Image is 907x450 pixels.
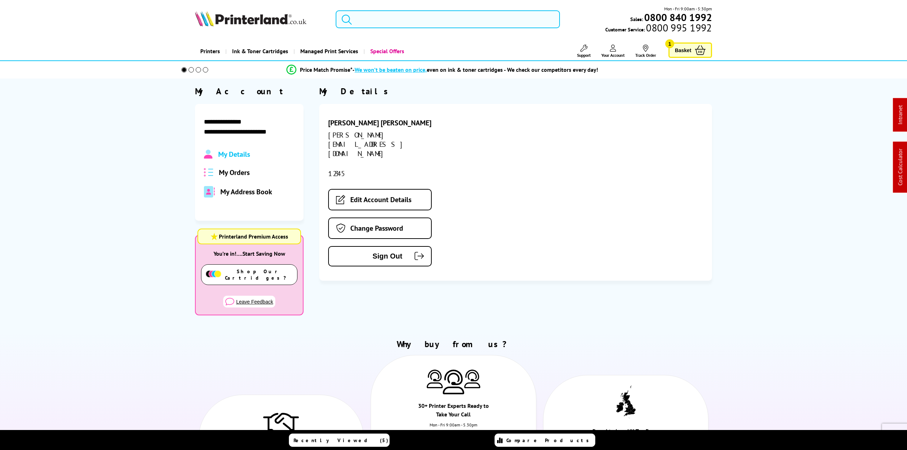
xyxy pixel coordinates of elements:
img: Profile.svg [204,150,212,159]
div: 12345 [328,169,452,178]
a: Change Password [328,217,432,239]
img: Trusted Service [263,409,299,438]
span: Compare Products [506,437,593,444]
span: Customer Service: [605,24,712,33]
div: My Account [195,86,304,97]
a: Compare Products [495,434,595,447]
img: address-book-duotone-solid.svg [204,186,215,197]
span: My Address Book [220,187,272,196]
a: Recently Viewed (5) [289,434,390,447]
a: Printerland Logo [195,11,327,28]
span: Shop Our Cartridges? [225,268,293,281]
div: Proud to be a UK Tax-Payer [585,427,667,439]
img: Printerland Logo [195,11,306,26]
a: Support [577,45,591,58]
span: My Orders [219,168,250,177]
li: modal_Promise [171,64,713,76]
a: Intranet [897,105,904,125]
img: Printer Experts [443,370,464,394]
span: Mon - Fri 9:00am - 5:30pm [664,5,712,12]
img: all-order.svg [204,168,213,176]
a: Ink & Toner Cartridges [225,42,294,60]
div: You’re in!….Start Saving Now [196,250,303,257]
div: 30+ Printer Experts Ready to Take Your Call [412,401,495,422]
span: Basket [675,45,691,55]
div: My Details [319,86,712,97]
div: Mon - Fri 9:00am - 5.30pm [371,422,536,435]
img: comment-sharp-light.svg [225,298,234,306]
a: Printers [195,42,225,60]
span: Price Match Promise* [300,66,352,73]
button: Leave Feedback [223,296,275,308]
span: We won’t be beaten on price, [355,66,427,73]
a: Basket 1 [668,42,712,58]
span: 1 [665,39,674,48]
a: Cost Calculator [897,149,904,186]
a: Shop Our Cartridges? [205,268,294,281]
a: 0800 840 1992 [643,14,712,21]
span: Sales: [630,16,643,22]
span: Sign Out [340,252,402,260]
span: Printerland Premium Access [219,233,288,240]
span: Recently Viewed (5) [294,437,389,444]
img: Printer Experts [427,370,443,388]
a: Track Order [635,45,656,58]
img: UK tax payer [616,385,636,418]
img: Printer Experts [464,370,480,388]
h2: Why buy from us? [195,339,712,350]
span: Ink & Toner Cartridges [232,42,288,60]
span: My Details [218,150,250,159]
span: Your Account [601,52,625,58]
a: Managed Print Services [294,42,364,60]
b: 0800 840 1992 [644,11,712,24]
a: Edit Account Details [328,189,432,210]
span: 0800 995 1992 [645,24,712,31]
div: [PERSON_NAME] [PERSON_NAME] [328,118,452,127]
span: Leave Feedback [234,299,273,305]
span: Support [577,52,591,58]
a: Your Account [601,45,625,58]
div: [PERSON_NAME][EMAIL_ADDRESS][DOMAIN_NAME] [328,130,452,158]
button: Sign Out [328,246,432,266]
a: Special Offers [364,42,410,60]
div: - even on ink & toner cartridges - We check our competitors every day! [352,66,598,73]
